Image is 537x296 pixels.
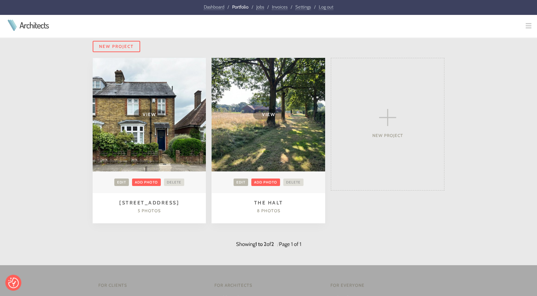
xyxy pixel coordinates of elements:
strong: 2 [271,241,274,247]
h4: For Architects [214,282,319,289]
img: Revisit consent button [8,278,19,288]
span: 5 photos [138,208,161,213]
a: Invoices [272,4,287,10]
span: / [267,4,269,10]
a: Dashboard [204,4,224,10]
span: / [252,4,253,10]
span: View [134,109,164,120]
a: The Halt [254,199,283,206]
img: Architects [6,20,18,31]
a: Portfolio [232,4,248,10]
span: / [314,4,316,10]
span: 8 photos [257,208,280,213]
a: Delete [283,179,303,186]
a: New Project [331,67,444,181]
span: / [291,4,292,10]
a: Delete [164,179,184,186]
span: / [228,4,229,10]
a: Add photo [251,179,280,186]
a: Jobs [256,4,264,10]
h4: For everyone [330,282,435,289]
h4: For Clients [98,282,203,289]
a: Edit [234,179,248,186]
span: / [277,241,279,247]
a: View [93,58,206,171]
strong: 1 to 2 [255,241,267,247]
a: View [212,58,325,171]
a: Log out [319,4,333,10]
span: New Project [372,133,403,138]
a: Edit [114,179,129,186]
button: Consent Preferences [8,278,19,288]
div: Showing of Page 1 of 1 [93,240,445,248]
a: New Project [93,41,140,52]
a: Architects [20,21,49,29]
a: Settings [295,4,311,10]
span: View [253,109,284,120]
a: [STREET_ADDRESS] [119,199,179,206]
a: Add photo [132,179,161,186]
